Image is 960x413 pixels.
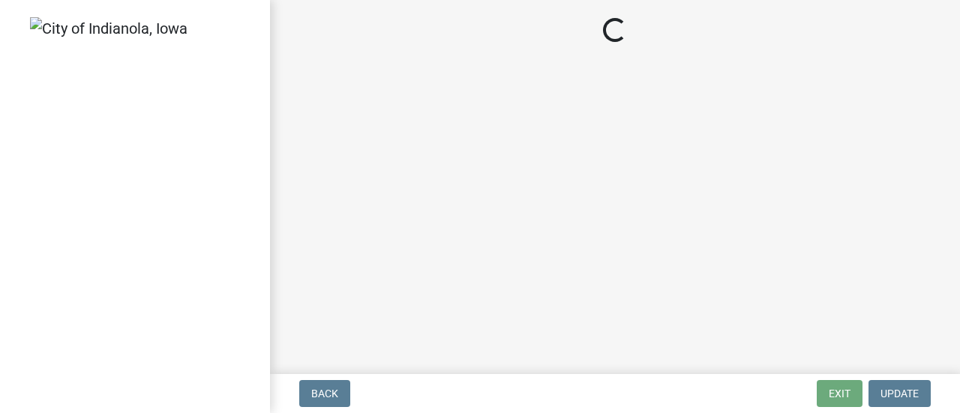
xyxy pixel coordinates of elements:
[30,17,187,40] img: City of Indianola, Iowa
[817,380,862,407] button: Exit
[868,380,931,407] button: Update
[311,388,338,400] span: Back
[880,388,919,400] span: Update
[299,380,350,407] button: Back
